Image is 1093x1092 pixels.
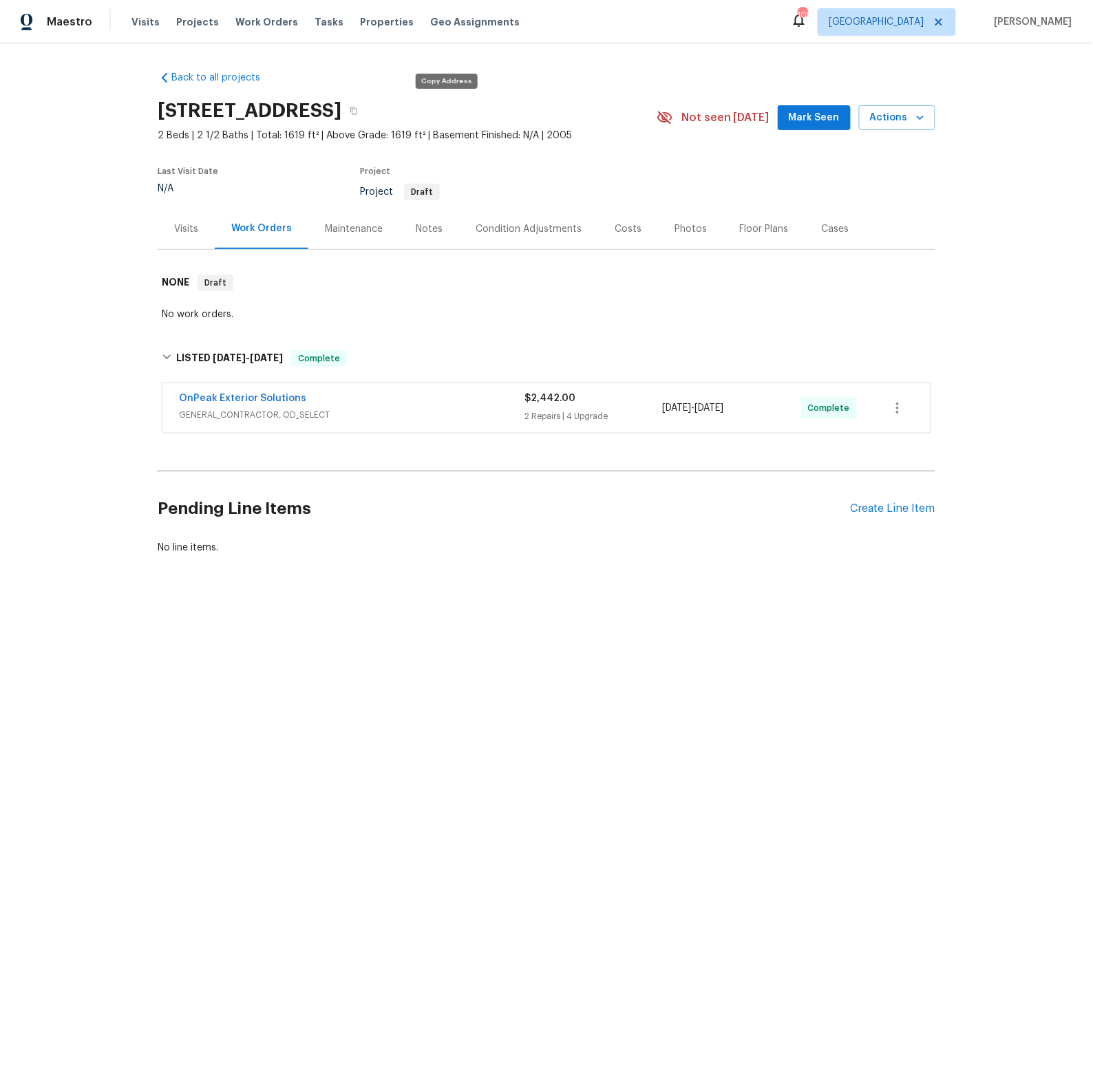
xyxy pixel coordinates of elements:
[162,308,931,321] div: No work orders.
[131,15,160,29] span: Visits
[213,353,283,363] span: -
[859,105,935,131] button: Actions
[176,350,283,367] h6: LISTED
[870,109,924,127] span: Actions
[176,15,219,29] span: Projects
[158,261,935,305] div: NONE Draft
[293,352,346,365] span: Complete
[179,394,306,403] a: OnPeak Exterior Solutions
[360,187,440,197] span: Project
[174,222,198,236] div: Visits
[158,541,935,555] div: No line items.
[315,17,343,27] span: Tasks
[360,167,390,175] span: Project
[430,15,520,29] span: Geo Assignments
[615,222,641,236] div: Costs
[681,111,770,125] span: Not seen [DATE]
[663,401,724,415] span: -
[851,502,935,515] div: Create Line Item
[231,222,292,235] div: Work Orders
[213,353,246,363] span: [DATE]
[158,184,218,193] div: N/A
[158,104,341,118] h2: [STREET_ADDRESS]
[808,401,856,415] span: Complete
[360,15,414,29] span: Properties
[524,394,575,403] span: $2,442.00
[740,222,789,236] div: Floor Plans
[235,15,298,29] span: Work Orders
[524,409,663,423] div: 2 Repairs | 4 Upgrade
[778,105,851,131] button: Mark Seen
[476,222,582,236] div: Condition Adjustments
[989,15,1072,29] span: [PERSON_NAME]
[158,336,935,381] div: LISTED [DATE]-[DATE]Complete
[47,15,92,29] span: Maestro
[199,276,232,290] span: Draft
[158,477,851,541] h2: Pending Line Items
[325,222,383,236] div: Maintenance
[158,71,290,85] a: Back to all projects
[158,129,657,142] span: 2 Beds | 2 1/2 Baths | Total: 1619 ft² | Above Grade: 1619 ft² | Basement Finished: N/A | 2005
[675,222,707,236] div: Photos
[405,188,438,196] span: Draft
[789,109,840,127] span: Mark Seen
[798,8,807,22] div: 105
[695,403,724,413] span: [DATE]
[179,408,524,422] span: GENERAL_CONTRACTOR, OD_SELECT
[158,167,218,175] span: Last Visit Date
[663,403,692,413] span: [DATE]
[416,222,443,236] div: Notes
[162,275,189,291] h6: NONE
[250,353,283,363] span: [DATE]
[829,15,924,29] span: [GEOGRAPHIC_DATA]
[822,222,849,236] div: Cases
